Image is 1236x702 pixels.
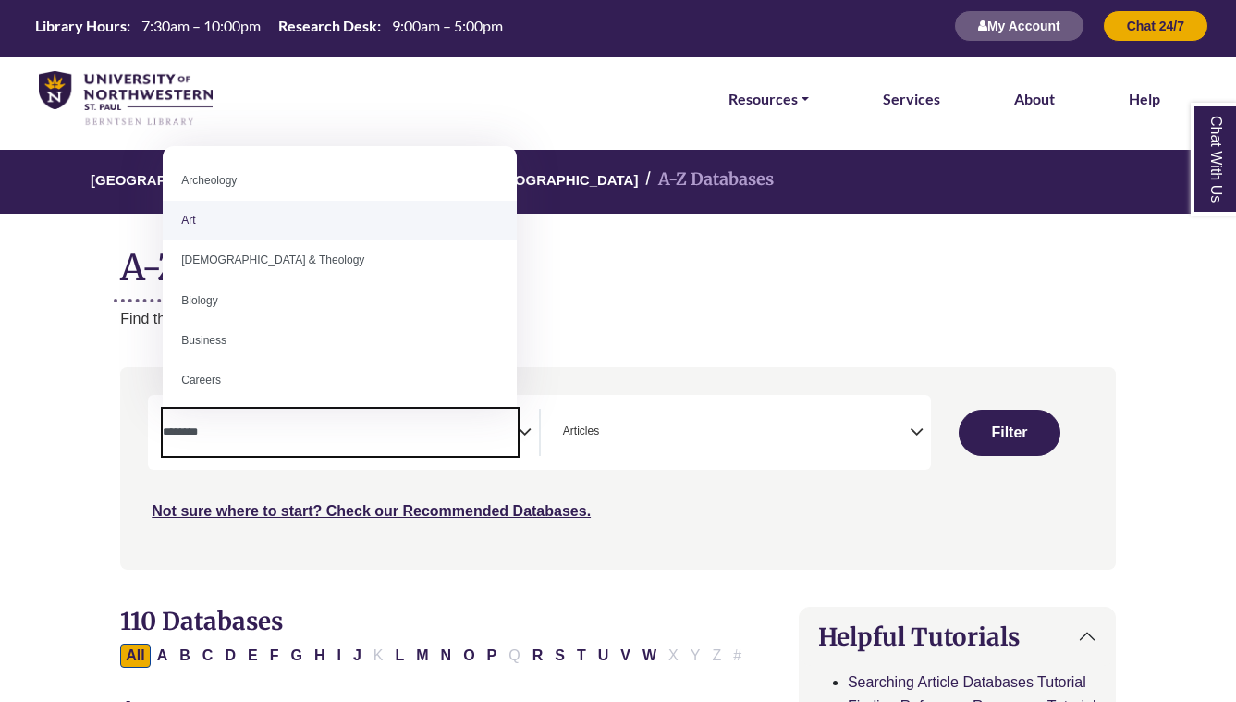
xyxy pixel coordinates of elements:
div: Alpha-list to filter by first letter of database name [120,647,749,662]
img: library_home [39,71,213,127]
button: Filter Results H [309,644,331,668]
a: Chat 24/7 [1103,18,1208,33]
button: Filter Results G [285,644,307,668]
a: Not sure where to start? Check our Recommended Databases. [152,503,591,519]
li: Business [163,321,517,361]
th: Library Hours: [28,16,131,35]
a: Help [1129,87,1160,111]
button: Filter Results E [242,644,263,668]
button: Submit for Search Results [959,410,1059,456]
li: A-Z Databases [638,166,774,193]
button: Chat 24/7 [1103,10,1208,42]
li: Articles [556,423,599,440]
li: Archeology [163,161,517,201]
span: Articles [563,423,599,440]
span: 7:30am – 10:00pm [141,17,261,34]
button: Filter Results F [264,644,285,668]
button: Helpful Tutorials [800,608,1115,666]
button: Filter Results P [482,644,503,668]
a: About [1014,87,1055,111]
table: Hours Today [28,16,510,33]
span: 9:00am – 5:00pm [392,17,503,34]
li: Careers [163,361,517,400]
button: Filter Results V [615,644,636,668]
a: [GEOGRAPHIC_DATA][PERSON_NAME] [91,169,355,188]
button: Filter Results R [527,644,549,668]
li: Biology [163,281,517,321]
span: 110 Databases [120,606,283,636]
button: Filter Results S [549,644,570,668]
a: My Account [954,18,1084,33]
button: Filter Results U [593,644,615,668]
nav: breadcrumb [120,150,1115,214]
button: Filter Results N [435,644,458,668]
button: Filter Results M [410,644,434,668]
button: All [120,644,150,668]
button: Filter Results W [637,644,662,668]
a: Services [883,87,940,111]
li: [DEMOGRAPHIC_DATA] & Theology [163,240,517,280]
a: Hours Today [28,16,510,37]
th: Research Desk: [271,16,382,35]
p: Find the best library databases for your research. [120,307,1115,331]
button: Filter Results B [174,644,196,668]
h1: A-Z Databases [120,232,1115,289]
button: Filter Results J [348,644,367,668]
button: Filter Results D [219,644,241,668]
button: Filter Results T [571,644,592,668]
button: My Account [954,10,1084,42]
button: Filter Results O [458,644,480,668]
nav: Search filters [120,367,1115,569]
li: Art [163,201,517,240]
a: Resources [728,87,809,111]
button: Filter Results C [197,644,219,668]
button: Filter Results L [389,644,410,668]
textarea: Search [163,426,518,441]
a: Searching Article Databases Tutorial [848,674,1086,690]
textarea: Search [603,426,611,441]
button: Filter Results A [152,644,174,668]
button: Filter Results I [331,644,346,668]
